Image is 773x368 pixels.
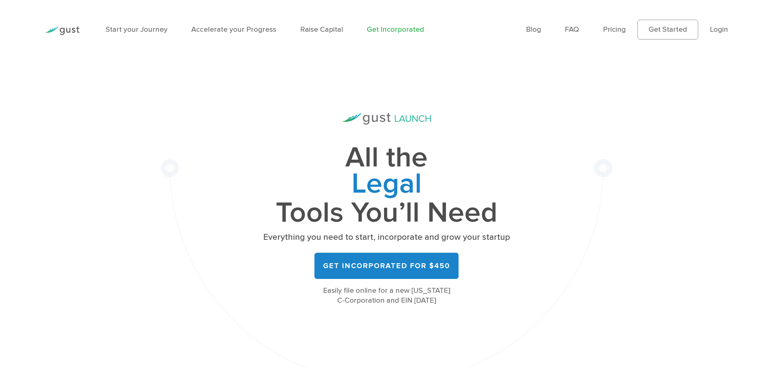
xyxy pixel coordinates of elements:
[45,27,79,35] img: Gust Logo
[603,25,626,34] a: Pricing
[637,20,698,39] a: Get Started
[263,286,510,305] div: Easily file online for a new [US_STATE] C-Corporation and EIN [DATE]
[710,25,728,34] a: Login
[565,25,579,34] a: FAQ
[191,25,276,34] a: Accelerate your Progress
[263,231,510,243] p: Everything you need to start, incorporate and grow your startup
[300,25,343,34] a: Raise Capital
[314,253,459,279] a: Get Incorporated for $450
[367,25,424,34] a: Get Incorporated
[263,144,510,226] h1: All the Tools You’ll Need
[342,113,431,125] img: Gust Launch Logo
[263,170,510,199] span: Legal
[106,25,168,34] a: Start your Journey
[526,25,541,34] a: Blog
